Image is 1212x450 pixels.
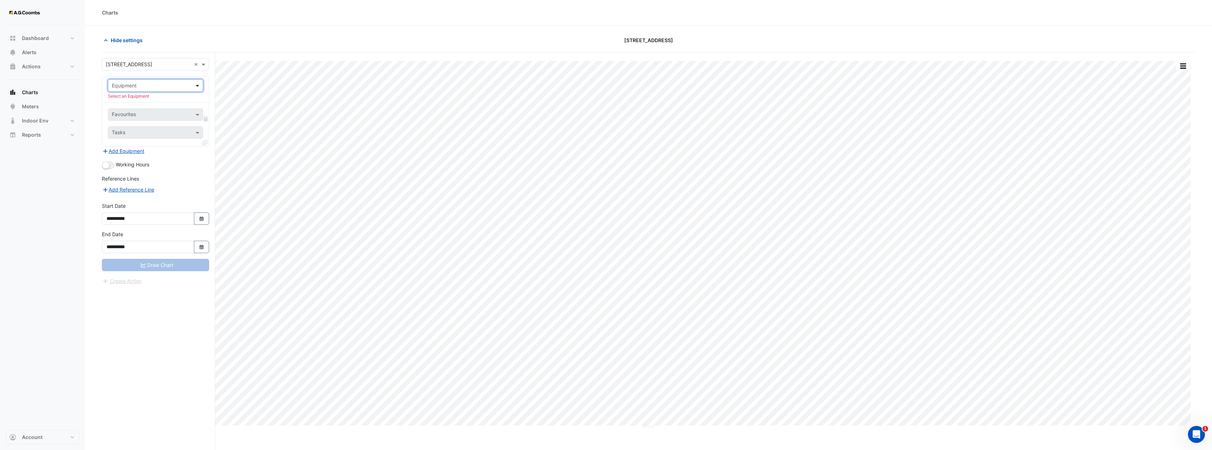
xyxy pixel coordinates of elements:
[102,9,118,16] div: Charts
[9,117,16,124] app-icon: Indoor Env
[102,186,155,194] button: Add Reference Line
[9,131,16,138] app-icon: Reports
[6,45,79,59] button: Alerts
[1202,426,1208,432] span: 1
[22,89,38,96] span: Charts
[6,99,79,114] button: Meters
[22,35,49,42] span: Dashboard
[1176,62,1190,70] button: More Options
[22,49,36,56] span: Alerts
[102,147,145,155] button: Add Equipment
[9,49,16,56] app-icon: Alerts
[22,434,42,441] span: Account
[194,61,200,68] span: Clear
[9,63,16,70] app-icon: Actions
[203,116,209,122] span: Choose Function
[202,139,207,146] span: Clone Favourites and Tasks from this Equipment to other Equipment
[199,244,205,250] fa-icon: Select Date
[199,216,205,222] fa-icon: Select Date
[624,36,673,44] span: [STREET_ADDRESS]
[102,278,142,284] app-escalated-ticket-create-button: Please correct errors first
[9,89,16,96] app-icon: Charts
[6,85,79,99] button: Charts
[9,103,16,110] app-icon: Meters
[111,110,136,120] div: Favourites
[102,175,139,182] label: Reference Lines
[22,131,41,138] span: Reports
[8,6,40,20] img: Company Logo
[6,114,79,128] button: Indoor Env
[22,117,48,124] span: Indoor Env
[102,230,123,238] label: End Date
[22,63,41,70] span: Actions
[108,93,203,99] div: Select an Equipment
[116,161,149,167] span: Working Hours
[6,59,79,74] button: Actions
[111,36,143,44] span: Hide settings
[102,202,126,210] label: Start Date
[111,129,125,138] div: Tasks
[22,103,39,110] span: Meters
[6,31,79,45] button: Dashboard
[102,34,147,46] button: Hide settings
[9,35,16,42] app-icon: Dashboard
[1188,426,1205,443] iframe: Intercom live chat
[6,128,79,142] button: Reports
[6,430,79,444] button: Account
